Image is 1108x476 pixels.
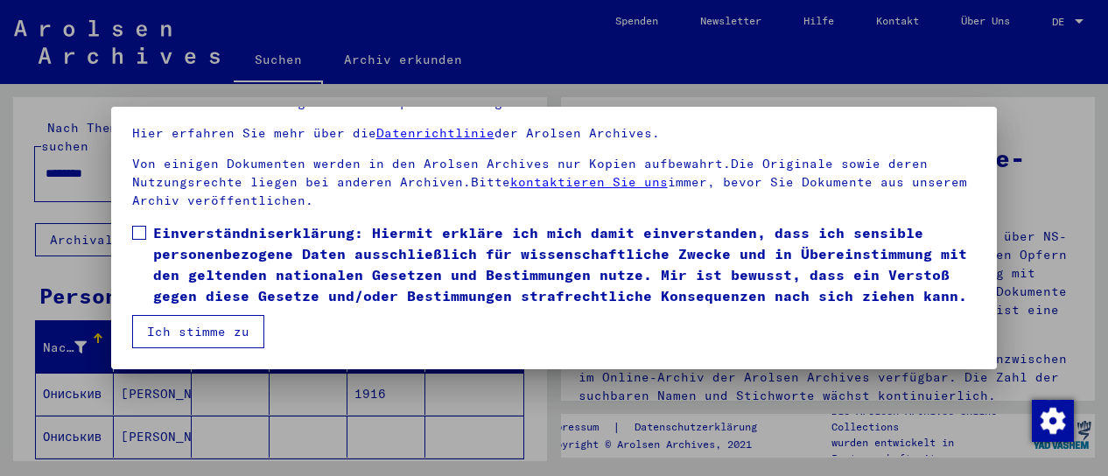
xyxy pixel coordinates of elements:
[132,155,977,210] p: Von einigen Dokumenten werden in den Arolsen Archives nur Kopien aufbewahrt.Die Originale sowie d...
[132,124,977,143] p: Hier erfahren Sie mehr über die der Arolsen Archives.
[510,174,668,190] a: kontaktieren Sie uns
[376,125,494,141] a: Datenrichtlinie
[132,315,264,348] button: Ich stimme zu
[153,222,977,306] span: Einverständniserklärung: Hiermit erkläre ich mich damit einverstanden, dass ich sensible personen...
[1032,400,1074,442] img: Zustimmung ändern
